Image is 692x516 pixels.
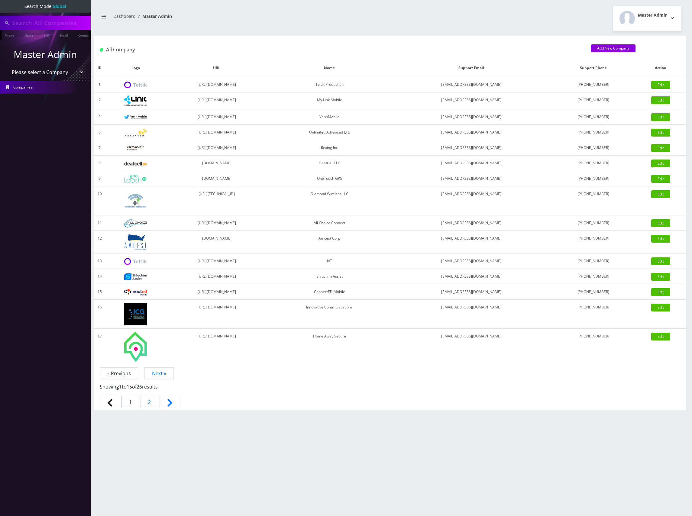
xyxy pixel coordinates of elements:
td: [PHONE_NUMBER] [551,140,635,156]
a: Next » [144,367,174,379]
img: IoT [124,258,147,265]
a: Company [75,30,95,40]
a: Edit [651,273,670,281]
a: Edit [651,144,670,152]
img: All Company [100,48,103,52]
a: Edit [651,175,670,183]
img: ConnectED Mobile [124,289,147,295]
a: Next &raquo; [160,396,180,408]
img: Home Away Secure [124,332,147,362]
td: [EMAIL_ADDRESS][DOMAIN_NAME] [391,77,551,92]
td: [URL][DOMAIN_NAME] [166,109,267,125]
th: Support Phone [551,59,635,77]
a: Edit [651,129,670,137]
td: Teltik Production [268,77,391,92]
a: Email [57,30,71,40]
td: 3 [94,109,105,125]
td: [EMAIL_ADDRESS][DOMAIN_NAME] [391,329,551,365]
th: URL [166,59,267,77]
span: 15 [127,383,132,390]
a: Edit [651,333,670,340]
td: Rexing Inc [268,140,391,156]
td: [EMAIL_ADDRESS][DOMAIN_NAME] [391,125,551,140]
span: Search Mode: [24,3,66,9]
td: [EMAIL_ADDRESS][DOMAIN_NAME] [391,215,551,231]
td: [EMAIL_ADDRESS][DOMAIN_NAME] [391,140,551,156]
a: Edit [651,96,670,104]
td: [PHONE_NUMBER] [551,171,635,186]
td: [PHONE_NUMBER] [551,186,635,215]
td: All Choice Connect [268,215,391,231]
img: Innovative Communications [124,303,147,325]
span: &laquo; Previous [100,396,121,408]
td: [EMAIL_ADDRESS][DOMAIN_NAME] [391,284,551,300]
a: Edit [651,304,670,311]
td: [EMAIL_ADDRESS][DOMAIN_NAME] [391,92,551,109]
th: Support Email [391,59,551,77]
img: VennMobile [124,115,147,119]
td: Diamond Wireless LLC [268,186,391,215]
th: ID [94,59,105,77]
td: [DOMAIN_NAME] [166,156,267,171]
td: [PHONE_NUMBER] [551,215,635,231]
td: [PHONE_NUMBER] [551,284,635,300]
td: My Link Mobile [268,92,391,109]
td: 6 [94,125,105,140]
li: Master Admin [136,13,172,19]
th: Logo [105,59,166,77]
td: [EMAIL_ADDRESS][DOMAIN_NAME] [391,171,551,186]
span: 26 [137,383,142,390]
span: Companies [13,85,32,90]
td: [EMAIL_ADDRESS][DOMAIN_NAME] [391,109,551,125]
td: 8 [94,156,105,171]
td: [URL][DOMAIN_NAME] [166,269,267,284]
td: 12 [94,231,105,253]
a: Go to page 2 [141,396,158,408]
td: [URL][DOMAIN_NAME] [166,77,267,92]
td: ConnectED Mobile [268,284,391,300]
td: 11 [94,215,105,231]
img: Rexing Inc [124,145,147,151]
img: Unlimited Advanced LTE [124,129,147,137]
td: [DOMAIN_NAME] [166,231,267,253]
td: [EMAIL_ADDRESS][DOMAIN_NAME] [391,186,551,215]
p: Showing to of results [100,377,680,390]
td: [PHONE_NUMBER] [551,109,635,125]
th: Action [635,59,686,77]
input: Search All Companies [12,17,89,29]
img: Shluchim Assist [124,273,147,280]
td: IoT [268,253,391,269]
td: 17 [94,329,105,365]
button: Master Admin [613,6,681,31]
span: « Previous [100,367,138,379]
img: Amcest Corp [124,234,147,250]
td: Innovative Communications [268,300,391,329]
a: Edit [651,219,670,227]
span: 1 [121,396,139,408]
td: 16 [94,300,105,329]
td: Unlimited Advanced LTE [268,125,391,140]
td: 14 [94,269,105,284]
img: All Choice Connect [124,219,147,227]
strong: Global [53,3,66,9]
td: [URL][DOMAIN_NAME] [166,125,267,140]
a: Edit [651,288,670,296]
a: Edit [651,190,670,198]
td: [EMAIL_ADDRESS][DOMAIN_NAME] [391,300,551,329]
td: [URL][DOMAIN_NAME] [166,284,267,300]
h2: Master Admin [638,13,668,18]
img: DeafCell LLC [124,162,147,166]
a: Add New Company [591,44,635,52]
td: Amcest Corp [268,231,391,253]
td: [PHONE_NUMBER] [551,92,635,109]
img: Diamond Wireless LLC [124,189,147,212]
h1: All Company [100,47,582,53]
td: [URL][DOMAIN_NAME] [166,140,267,156]
td: [EMAIL_ADDRESS][DOMAIN_NAME] [391,156,551,171]
a: Edit [651,113,670,121]
td: 10 [94,186,105,215]
td: VennMobile [268,109,391,125]
a: Edit [651,81,670,89]
nav: Pagination Navigation [100,370,680,410]
td: DeafCell LLC [268,156,391,171]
